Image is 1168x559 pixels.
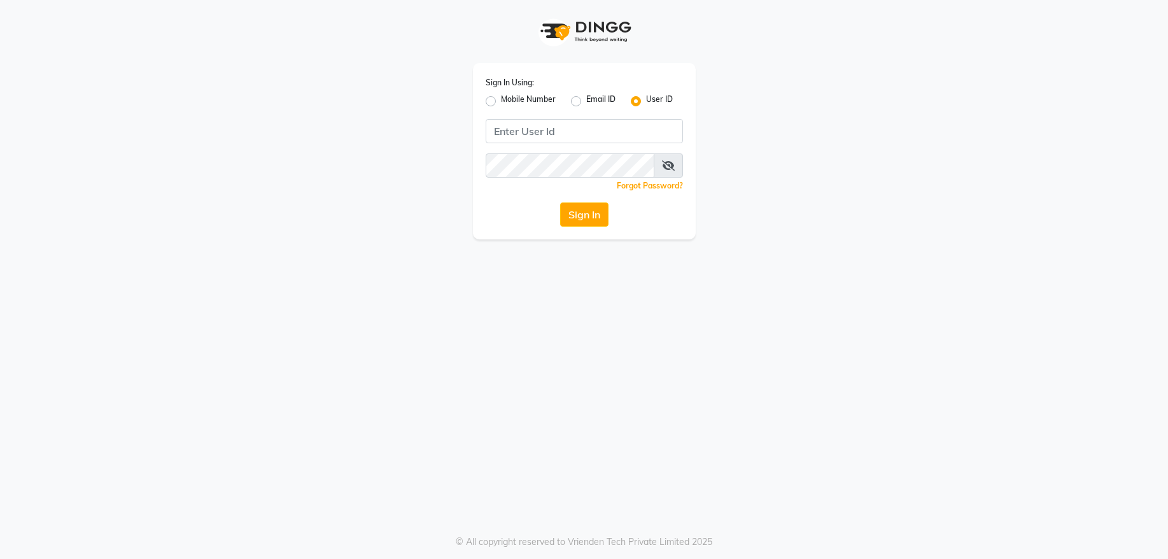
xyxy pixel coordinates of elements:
[486,119,683,143] input: Username
[560,202,609,227] button: Sign In
[501,94,556,109] label: Mobile Number
[533,13,635,50] img: logo1.svg
[486,77,534,88] label: Sign In Using:
[646,94,673,109] label: User ID
[486,153,654,178] input: Username
[586,94,616,109] label: Email ID
[617,181,683,190] a: Forgot Password?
